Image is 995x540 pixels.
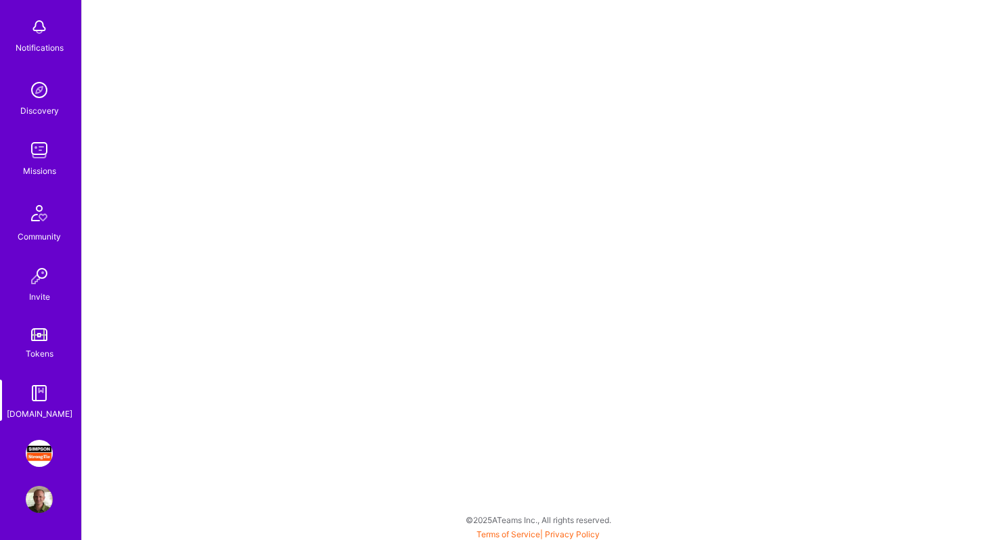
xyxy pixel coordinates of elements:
[7,407,72,421] div: [DOMAIN_NAME]
[545,529,600,539] a: Privacy Policy
[477,529,600,539] span: |
[26,380,53,407] img: guide book
[26,486,53,513] img: User Avatar
[477,529,540,539] a: Terms of Service
[31,328,47,341] img: tokens
[23,197,56,229] img: Community
[22,486,56,513] a: User Avatar
[29,290,50,304] div: Invite
[26,346,53,361] div: Tokens
[23,164,56,178] div: Missions
[81,503,995,537] div: © 2025 ATeams Inc., All rights reserved.
[26,14,53,41] img: bell
[26,440,53,467] img: Simpson Strong-Tie: General Design
[20,104,59,118] div: Discovery
[22,440,56,467] a: Simpson Strong-Tie: General Design
[26,137,53,164] img: teamwork
[18,229,61,244] div: Community
[26,263,53,290] img: Invite
[26,76,53,104] img: discovery
[16,41,64,55] div: Notifications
